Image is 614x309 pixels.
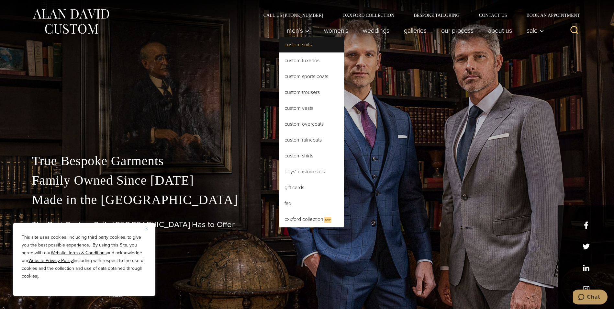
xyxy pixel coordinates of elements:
[279,116,344,132] a: Custom Overcoats
[279,148,344,164] a: Custom Shirts
[145,224,152,232] button: Close
[279,132,344,148] a: Custom Raincoats
[279,24,317,37] button: Men’s sub menu toggle
[51,249,107,256] a: Website Terms & Conditions
[481,24,519,37] a: About Us
[32,151,582,210] p: True Bespoke Garments Family Owned Since [DATE] Made in the [GEOGRAPHIC_DATA]
[519,24,547,37] button: Sale sub menu toggle
[279,85,344,100] a: Custom Trousers
[404,13,469,17] a: Bespoke Tailoring
[333,13,404,17] a: Oxxford Collection
[254,13,333,17] a: Call Us [PHONE_NUMBER]
[279,180,344,195] a: Gift Cards
[317,24,355,37] a: Women’s
[567,23,582,38] button: View Search Form
[22,234,147,280] p: This site uses cookies, including third party cookies, to give you the best possible experience. ...
[254,13,582,17] nav: Secondary Navigation
[279,37,344,52] a: Custom Suits
[396,24,434,37] a: Galleries
[279,164,344,179] a: Boys’ Custom Suits
[279,69,344,84] a: Custom Sports Coats
[145,227,148,230] img: Close
[32,220,582,229] h1: The Best Custom Suits [GEOGRAPHIC_DATA] Has to Offer
[279,53,344,68] a: Custom Tuxedos
[28,257,73,264] a: Website Privacy Policy
[279,196,344,211] a: FAQ
[32,7,110,36] img: Alan David Custom
[517,13,582,17] a: Book an Appointment
[324,217,331,223] span: New
[573,290,608,306] iframe: Opens a widget where you can chat to one of our agents
[279,212,344,227] a: Oxxford CollectionNew
[279,100,344,116] a: Custom Vests
[469,13,517,17] a: Contact Us
[355,24,396,37] a: weddings
[434,24,481,37] a: Our Process
[279,24,547,37] nav: Primary Navigation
